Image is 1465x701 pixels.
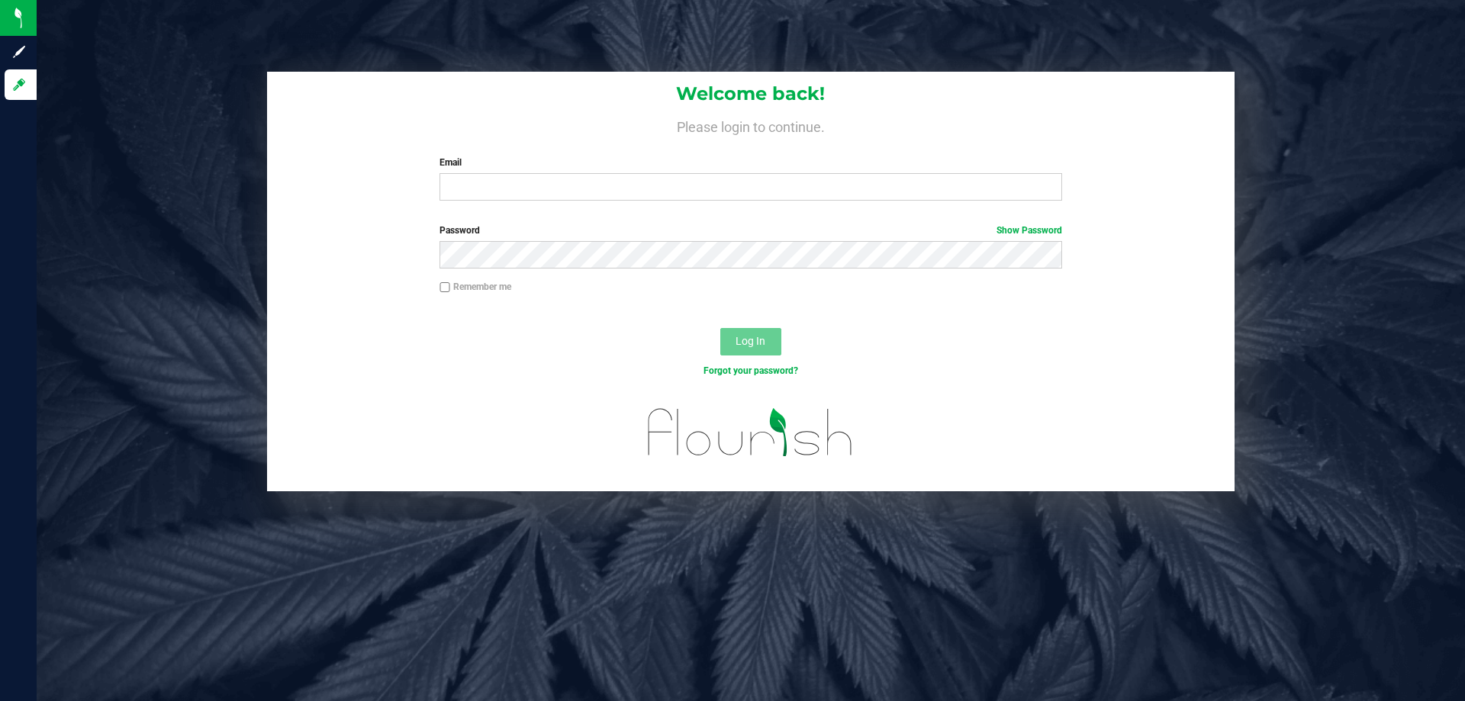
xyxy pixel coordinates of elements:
[439,225,480,236] span: Password
[997,225,1062,236] a: Show Password
[736,335,765,347] span: Log In
[439,282,450,293] input: Remember me
[11,77,27,92] inline-svg: Log in
[267,84,1235,104] h1: Welcome back!
[629,394,871,471] img: flourish_logo.svg
[11,44,27,59] inline-svg: Sign up
[439,156,1061,169] label: Email
[439,280,511,294] label: Remember me
[720,328,781,355] button: Log In
[267,116,1235,134] h4: Please login to continue.
[704,365,798,376] a: Forgot your password?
